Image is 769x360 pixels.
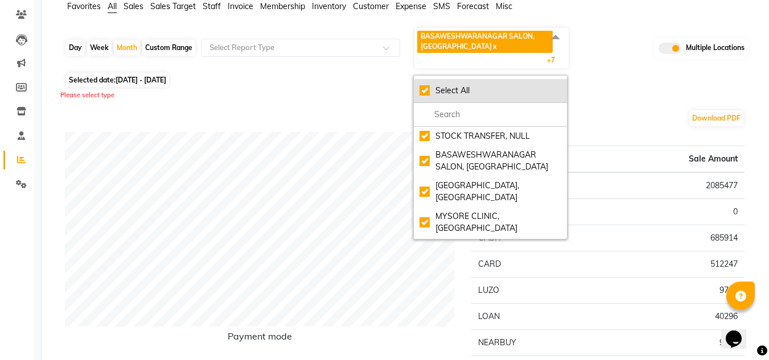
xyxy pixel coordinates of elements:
[60,90,754,100] div: Please select type
[471,251,618,277] td: CARD
[420,109,561,121] input: multiselect-search
[492,42,497,51] a: x
[203,1,221,11] span: Staff
[433,1,450,11] span: SMS
[689,110,743,126] button: Download PDF
[66,40,85,56] div: Day
[420,149,561,173] div: BASAWESHWARANAGAR SALON, [GEOGRAPHIC_DATA]
[618,146,745,172] th: Sale Amount
[618,198,745,225] td: 0
[420,210,561,234] div: MYSORE CLINIC, [GEOGRAPHIC_DATA]
[471,329,618,355] td: NEARBUY
[114,40,140,56] div: Month
[65,331,454,346] h6: Payment mode
[396,1,426,11] span: Expense
[420,130,561,142] div: STOCK TRANSFER, NULL
[618,172,745,199] td: 2085477
[312,1,346,11] span: Inventory
[721,315,758,349] iframe: chat widget
[142,40,195,56] div: Custom Range
[108,1,117,11] span: All
[618,277,745,303] td: 9766
[421,32,534,51] span: BASAWESHWARANAGAR SALON, [GEOGRAPHIC_DATA]
[547,56,564,64] span: +7
[228,1,253,11] span: Invoice
[496,1,512,11] span: Misc
[618,251,745,277] td: 512247
[618,303,745,329] td: 40296
[686,43,745,54] span: Multiple Locations
[116,76,166,84] span: [DATE] - [DATE]
[353,1,389,11] span: Customer
[420,180,561,204] div: [GEOGRAPHIC_DATA], [GEOGRAPHIC_DATA]
[618,329,745,355] td: 9003
[471,277,618,303] td: LUZO
[87,40,112,56] div: Week
[150,1,196,11] span: Sales Target
[66,73,169,87] span: Selected date:
[420,85,561,97] div: Select All
[67,1,101,11] span: Favorites
[471,303,618,329] td: LOAN
[124,1,143,11] span: Sales
[618,225,745,251] td: 685914
[260,1,305,11] span: Membership
[457,1,489,11] span: Forecast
